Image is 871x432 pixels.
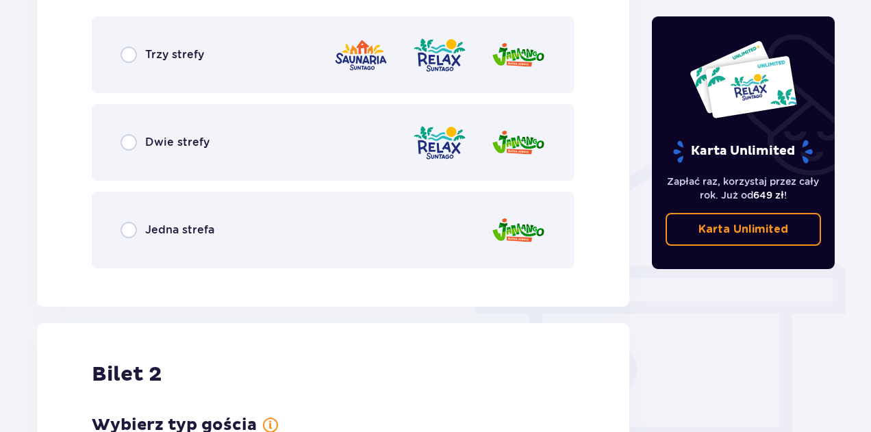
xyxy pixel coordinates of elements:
[491,36,546,75] img: Jamango
[412,123,467,162] img: Relax
[753,190,784,201] span: 649 zł
[491,211,546,250] img: Jamango
[672,140,814,164] p: Karta Unlimited
[145,223,214,238] span: Jedna strefa
[666,175,822,202] p: Zapłać raz, korzystaj przez cały rok. Już od !
[698,222,788,237] p: Karta Unlimited
[92,361,162,387] h2: Bilet 2
[491,123,546,162] img: Jamango
[333,36,388,75] img: Saunaria
[412,36,467,75] img: Relax
[145,47,204,62] span: Trzy strefy
[666,213,822,246] a: Karta Unlimited
[145,135,210,150] span: Dwie strefy
[689,40,798,119] img: Dwie karty całoroczne do Suntago z napisem 'UNLIMITED RELAX', na białym tle z tropikalnymi liśćmi...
